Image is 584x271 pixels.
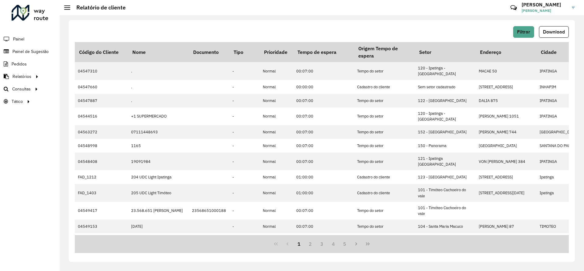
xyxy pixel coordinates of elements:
span: Tático [12,98,23,105]
td: [GEOGRAPHIC_DATA] [476,139,537,153]
td: - [229,107,260,125]
td: 00:07:00 [293,202,354,220]
td: 23568651000188 [189,202,229,220]
td: 00:07:00 [293,107,354,125]
button: 3 [316,238,328,250]
td: - [229,220,260,233]
td: 00:07:00 [293,125,354,139]
td: Normal [260,107,293,125]
th: Código do Cliente [75,42,128,62]
td: 04548998 [75,139,128,153]
td: Tempo do setor [354,153,415,170]
td: VON [PERSON_NAME] 384 [476,153,537,170]
td: 123 - [GEOGRAPHIC_DATA] [415,170,476,184]
th: Tempo de espera [293,42,354,62]
td: [DATE] [128,220,189,233]
td: . [128,62,189,80]
button: Next Page [350,238,362,250]
td: Normal [260,94,293,107]
td: FAD_1212 [75,170,128,184]
button: Filtrar [513,26,534,38]
th: Setor [415,42,476,62]
td: 122 - [GEOGRAPHIC_DATA] [415,94,476,107]
td: Sem setor cadastrado [415,80,476,94]
h2: Relatório de cliente [70,4,126,11]
td: FAD_1403 [75,184,128,202]
a: Contato Rápido [507,1,520,14]
td: 04549417 [75,202,128,220]
th: Nome [128,42,189,62]
td: +1 SUPERMERCADO [128,107,189,125]
td: [STREET_ADDRESS][DATE] [476,184,537,202]
td: Normal [260,202,293,220]
td: DALIA 875 [476,94,537,107]
th: Origem Tempo de espera [354,42,415,62]
span: Filtrar [517,29,530,34]
td: TAPAJOS 2768 [476,233,537,247]
td: Normal [260,220,293,233]
td: [PERSON_NAME] 87 [476,220,537,233]
td: 120 - Ipatinga - [GEOGRAPHIC_DATA] [415,107,476,125]
td: - [229,139,260,153]
td: 101 - Timóteo Cachoeiro do vale [415,202,476,220]
button: Last Page [362,238,374,250]
td: 00:07:00 [293,153,354,170]
td: 151 - Ipatinga - Caravelas [415,233,476,247]
span: Painel [13,36,24,42]
td: 00:07:00 [293,62,354,80]
td: . [128,94,189,107]
td: Tempo do setor [354,107,415,125]
td: [STREET_ADDRESS] [476,170,537,184]
td: 27.980.123 [PERSON_NAME] [128,233,189,247]
td: - [229,62,260,80]
td: 04548408 [75,153,128,170]
td: Tempo do setor [354,202,415,220]
td: Normal [260,170,293,184]
td: Normal [260,125,293,139]
td: 04547310 [75,62,128,80]
span: Pedidos [12,61,27,67]
td: Cadastro do cliente [354,184,415,202]
h3: [PERSON_NAME] [522,2,567,8]
td: 101 - Timóteo Cachoeiro do vale [415,184,476,202]
td: - [229,233,260,247]
td: . [128,80,189,94]
td: [STREET_ADDRESS] [476,80,537,94]
span: Relatórios [12,73,31,80]
td: 01:00:00 [293,170,354,184]
td: - [229,153,260,170]
span: [PERSON_NAME] [522,8,567,13]
td: Tempo do setor [354,125,415,139]
td: MACAE 50 [476,62,537,80]
td: Tempo do setor [354,139,415,153]
td: 23.568.651 [PERSON_NAME] [128,202,189,220]
th: Documento [189,42,229,62]
td: 04548883 [75,233,128,247]
td: 00:07:00 [293,233,354,247]
td: 00:07:00 [293,139,354,153]
td: - [229,94,260,107]
td: Tempo do setor [354,233,415,247]
button: 4 [328,238,339,250]
td: 205 UDC Light Timóteo [128,184,189,202]
td: - [229,80,260,94]
td: - [229,125,260,139]
td: 04544516 [75,107,128,125]
td: Tempo do setor [354,62,415,80]
td: 01:00:00 [293,184,354,202]
span: Consultas [12,86,31,92]
td: 152 - [GEOGRAPHIC_DATA] [415,125,476,139]
button: 2 [304,238,316,250]
td: 04547887 [75,94,128,107]
td: 19091984 [128,153,189,170]
button: 5 [339,238,351,250]
td: 04547660 [75,80,128,94]
th: Endereço [476,42,537,62]
td: Normal [260,80,293,94]
button: Download [539,26,569,38]
td: Cadastro do cliente [354,80,415,94]
td: Normal [260,139,293,153]
td: [PERSON_NAME] 1051 [476,107,537,125]
td: Tempo do setor [354,94,415,107]
td: Normal [260,153,293,170]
